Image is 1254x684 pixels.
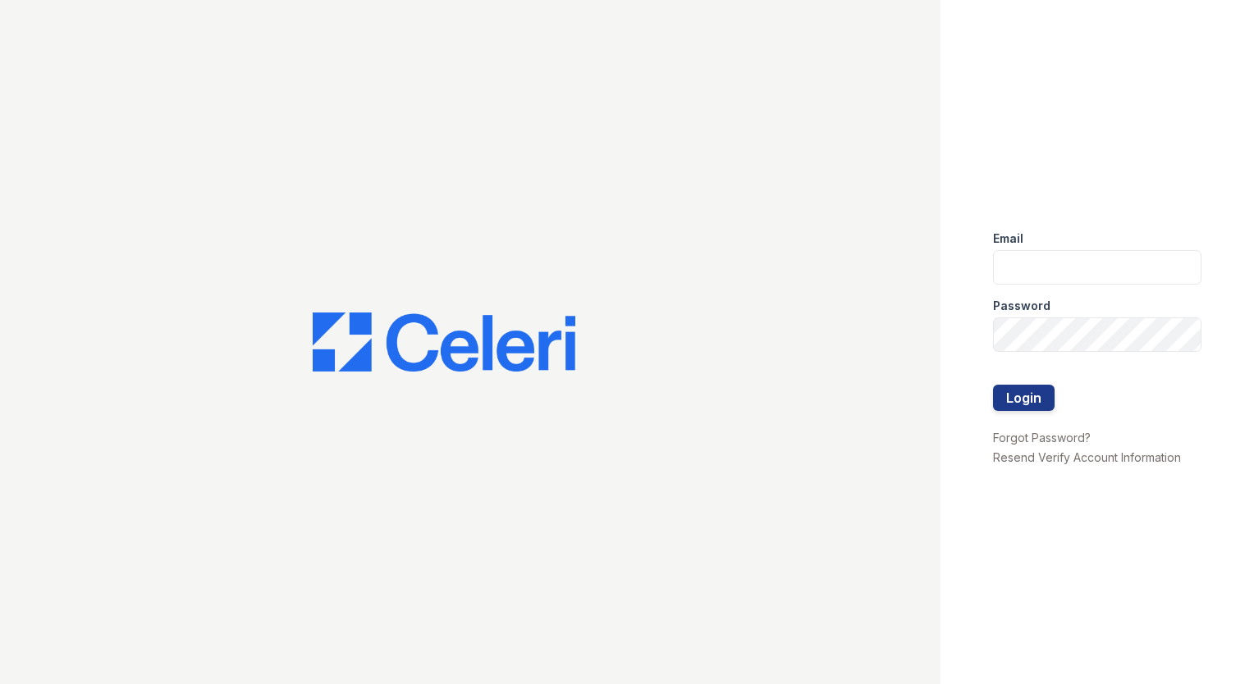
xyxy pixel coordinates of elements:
[993,385,1055,411] button: Login
[313,312,575,372] img: CE_Logo_Blue-a8612792a0a2168367f1c8372b55b34899dd931a85d93a1a3d3e32e68fde9ad4.png
[993,230,1023,247] label: Email
[993,450,1181,464] a: Resend Verify Account Information
[993,298,1050,314] label: Password
[993,431,1091,445] a: Forgot Password?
